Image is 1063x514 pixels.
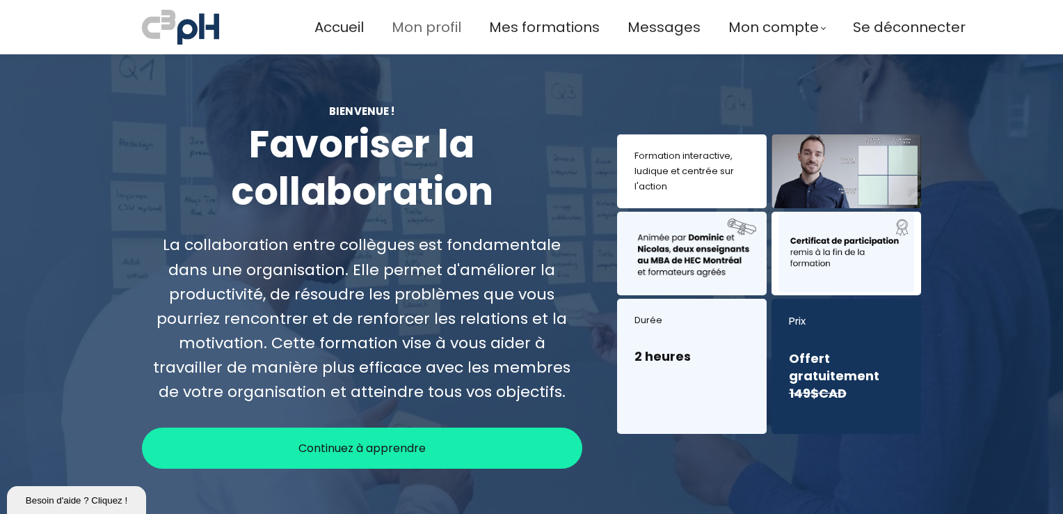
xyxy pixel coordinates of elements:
a: Mes formations [489,16,600,39]
a: Mon profil [392,16,461,39]
a: Se déconnecter [853,16,966,39]
div: Bienvenue ! [142,103,582,119]
span: Continuez à apprendre [298,439,426,457]
a: Messages [628,16,701,39]
h3: Offert gratuitement [789,350,904,403]
h1: Favoriser la collaboration [142,121,582,215]
h3: 2 heures [634,348,749,365]
a: Accueil [314,16,364,39]
iframe: chat widget [7,483,149,514]
span: Mon compte [728,16,819,39]
div: Durée [634,313,749,328]
img: a70bc7685e0efc0bd0b04b3506828469.jpeg [142,7,219,47]
div: La collaboration entre collègues est fondamentale dans une organisation. Elle permet d'améliorer ... [142,233,582,404]
div: Formation interactive, ludique et centrée sur l'action [634,148,749,194]
div: Prix [789,313,904,330]
s: 149$CAD [789,384,847,402]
